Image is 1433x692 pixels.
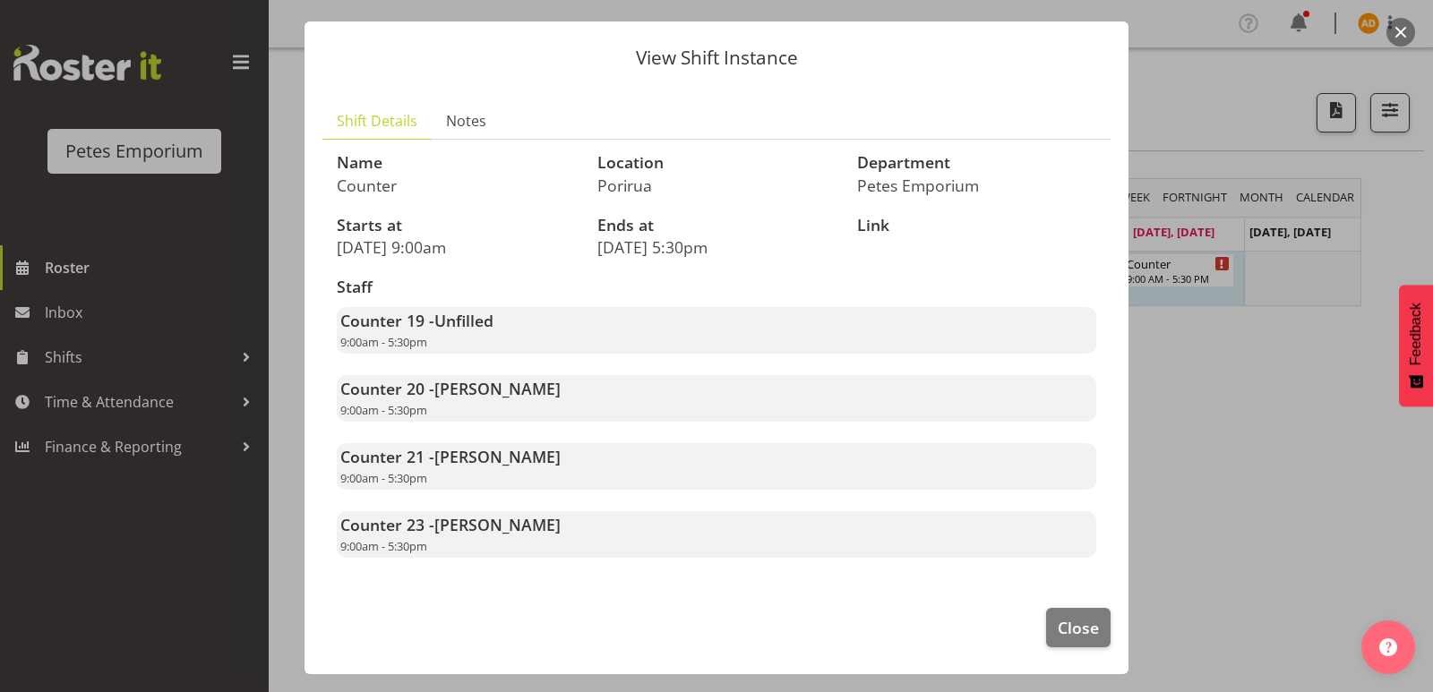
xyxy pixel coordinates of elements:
[337,217,576,235] h3: Starts at
[340,514,561,535] strong: Counter 23 -
[1408,303,1424,365] span: Feedback
[446,110,486,132] span: Notes
[434,446,561,467] span: [PERSON_NAME]
[340,538,427,554] span: 9:00am - 5:30pm
[337,175,576,195] p: Counter
[340,470,427,486] span: 9:00am - 5:30pm
[1058,616,1099,639] span: Close
[340,402,427,418] span: 9:00am - 5:30pm
[322,48,1111,67] p: View Shift Instance
[337,110,417,132] span: Shift Details
[597,175,837,195] p: Porirua
[1399,285,1433,406] button: Feedback - Show survey
[434,378,561,399] span: [PERSON_NAME]
[337,154,576,172] h3: Name
[857,175,1096,195] p: Petes Emporium
[340,446,561,467] strong: Counter 21 -
[434,310,493,331] span: Unfilled
[340,334,427,350] span: 9:00am - 5:30pm
[434,514,561,535] span: [PERSON_NAME]
[337,278,1096,296] h3: Staff
[1379,638,1397,656] img: help-xxl-2.png
[597,217,837,235] h3: Ends at
[1046,608,1111,647] button: Close
[597,237,837,257] p: [DATE] 5:30pm
[340,310,493,331] strong: Counter 19 -
[337,237,576,257] p: [DATE] 9:00am
[857,154,1096,172] h3: Department
[857,217,1096,235] h3: Link
[340,378,561,399] strong: Counter 20 -
[597,154,837,172] h3: Location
